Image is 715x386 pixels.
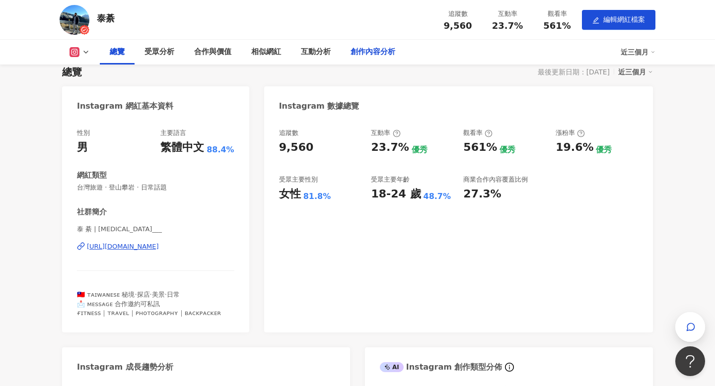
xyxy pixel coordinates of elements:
div: 近三個月 [618,65,653,78]
div: 觀看率 [538,9,576,19]
span: info-circle [503,361,515,373]
div: 觀看率 [463,129,493,137]
div: 總覽 [62,65,82,79]
img: KOL Avatar [60,5,89,35]
div: Instagram 成長趨勢分析 [77,362,173,373]
button: edit編輯網紅檔案 [582,10,655,30]
div: 漲粉率 [556,129,585,137]
div: 優秀 [412,144,428,155]
div: 總覽 [110,46,125,58]
div: 19.6% [556,140,593,155]
div: Instagram 數據總覽 [279,101,359,112]
div: 優秀 [500,144,515,155]
div: 女性 [279,187,301,202]
div: 相似網紅 [251,46,281,58]
div: 9,560 [279,140,314,155]
div: 最後更新日期：[DATE] [538,68,610,76]
span: 🇹🇼 ᴛᴀɪᴡᴀɴᴇsᴇ 秘境·探店·美景·日常 📩 ᴍᴇꜱꜱᴀɢᴇ 合作邀約可私訊 ғɪᴛɴᴇss｜ᴛʀᴀᴠᴇʟ｜ᴘʜᴏᴛᴏɢʀᴀᴘʜʏ｜ʙᴀᴄᴋᴘᴀᴄᴋᴇʀ [77,291,221,316]
span: 編輯網紅檔案 [603,15,645,23]
div: 追蹤數 [279,129,298,137]
div: 23.7% [371,140,409,155]
div: 創作內容分析 [351,46,395,58]
div: Instagram 網紅基本資料 [77,101,173,112]
div: 27.3% [463,187,501,202]
div: 性別 [77,129,90,137]
span: 88.4% [207,144,234,155]
span: 台灣旅遊 · 登山攀岩 · 日常話題 [77,183,234,192]
div: 互動分析 [301,46,331,58]
div: Instagram 創作類型分佈 [380,362,502,373]
div: 受眾主要年齡 [371,175,410,184]
div: 男 [77,140,88,155]
div: 繁體中文 [160,140,204,155]
div: 受眾主要性別 [279,175,318,184]
span: 23.7% [492,21,523,31]
div: 互動率 [371,129,400,137]
span: 泰 綦 | [MEDICAL_DATA]___ [77,225,234,234]
div: 社群簡介 [77,207,107,217]
div: 優秀 [596,144,612,155]
iframe: Help Scout Beacon - Open [675,346,705,376]
div: 561% [463,140,497,155]
div: AI [380,362,404,372]
div: 主要語言 [160,129,186,137]
div: 泰綦 [97,12,115,24]
div: 互動率 [489,9,526,19]
span: 561% [543,21,571,31]
a: [URL][DOMAIN_NAME] [77,242,234,251]
div: 81.8% [303,191,331,202]
span: edit [592,17,599,24]
div: 追蹤數 [439,9,477,19]
div: 受眾分析 [144,46,174,58]
div: 合作與價值 [194,46,231,58]
div: 網紅類型 [77,170,107,181]
div: 近三個月 [621,44,655,60]
div: 48.7% [424,191,451,202]
div: [URL][DOMAIN_NAME] [87,242,159,251]
span: 9,560 [444,20,472,31]
div: 商業合作內容覆蓋比例 [463,175,528,184]
div: 18-24 歲 [371,187,421,202]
